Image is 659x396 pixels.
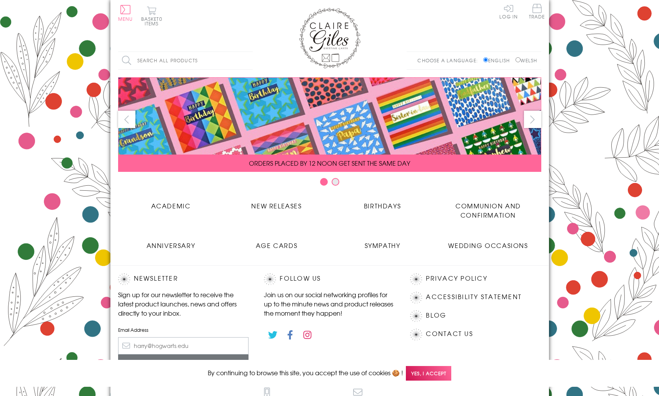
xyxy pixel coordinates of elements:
a: Blog [426,310,446,321]
a: Accessibility Statement [426,292,522,302]
input: Subscribe [118,354,249,372]
label: Welsh [516,57,537,64]
a: Academic [118,195,224,210]
span: New Releases [251,201,302,210]
input: Welsh [516,57,521,62]
a: Contact Us [426,329,473,339]
a: Sympathy [330,235,435,250]
label: Email Address [118,326,249,333]
p: Choose a language: [417,57,482,64]
span: Age Cards [256,241,297,250]
input: Search all products [118,52,253,69]
a: Wedding Occasions [435,235,541,250]
a: Trade [529,4,545,20]
span: Academic [151,201,191,210]
p: Sign up for our newsletter to receive the latest product launches, news and offers directly to yo... [118,290,249,318]
input: English [483,57,488,62]
button: Menu [118,5,133,21]
span: Trade [529,4,545,19]
a: Anniversary [118,235,224,250]
span: Yes, I accept [406,366,451,381]
h2: Newsletter [118,273,249,285]
a: Privacy Policy [426,273,487,284]
label: English [483,57,514,64]
button: Carousel Page 2 [332,178,339,186]
a: Birthdays [330,195,435,210]
a: Log In [499,4,518,19]
a: Age Cards [224,235,330,250]
button: next [524,111,541,128]
span: Wedding Occasions [448,241,528,250]
span: Sympathy [365,241,400,250]
div: Carousel Pagination [118,178,541,190]
a: Communion and Confirmation [435,195,541,220]
span: ORDERS PLACED BY 12 NOON GET SENT THE SAME DAY [249,158,410,168]
button: Carousel Page 1 (Current Slide) [320,178,328,186]
span: Anniversary [147,241,195,250]
a: New Releases [224,195,330,210]
span: Birthdays [364,201,401,210]
span: Communion and Confirmation [455,201,521,220]
h2: Follow Us [264,273,395,285]
button: Basket0 items [141,6,162,26]
input: harry@hogwarts.edu [118,337,249,354]
img: Claire Giles Greetings Cards [299,8,360,68]
span: 0 items [145,15,162,27]
span: Menu [118,15,133,22]
input: Search [245,52,253,69]
button: prev [118,111,135,128]
p: Join us on our social networking profiles for up to the minute news and product releases the mome... [264,290,395,318]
